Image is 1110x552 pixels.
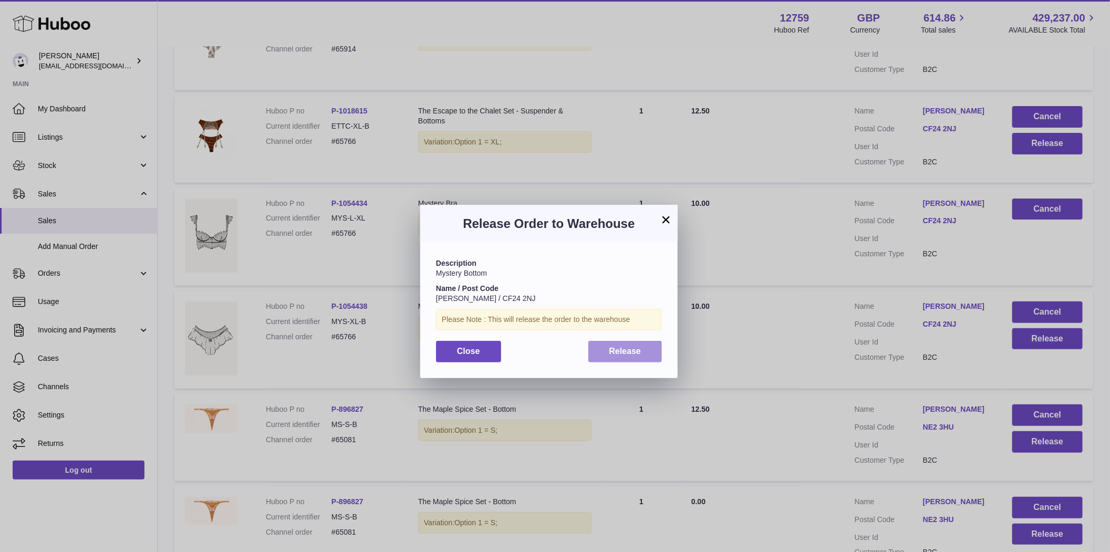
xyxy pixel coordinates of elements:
[436,284,499,293] strong: Name / Post Code
[609,347,641,356] span: Release
[660,213,672,226] button: ×
[436,309,662,330] div: Please Note : This will release the order to the warehouse
[436,215,662,232] h3: Release Order to Warehouse
[436,294,536,303] span: [PERSON_NAME] / CF24 2NJ
[588,341,662,362] button: Release
[436,269,487,277] span: Mystery Bottom
[457,347,480,356] span: Close
[436,259,476,267] strong: Description
[436,341,501,362] button: Close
